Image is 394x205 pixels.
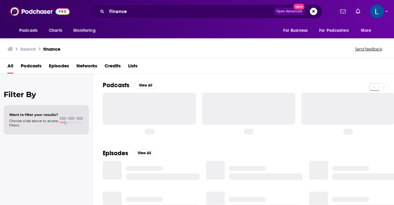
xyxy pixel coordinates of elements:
button: Send feedback [353,46,384,52]
a: Credits [105,61,121,74]
h2: Podcasts [103,81,129,89]
button: Open AdvancedNew [274,8,305,15]
span: Want to filter your results? [9,113,58,117]
a: Lists [128,61,137,74]
span: Charts [49,26,62,35]
span: More [361,26,371,35]
a: EpisodesView All [103,149,155,157]
span: For Podcasters [319,26,349,35]
h2: Episodes [103,149,128,157]
a: Podcasts [21,61,41,74]
button: Show profile menu [370,5,384,18]
img: User Profile [370,5,384,18]
button: open menu [15,25,45,36]
div: Search podcasts, credits, & more... [90,4,323,19]
span: New [293,4,305,10]
a: All [7,61,13,74]
input: Search podcasts, credits, & more... [107,6,274,16]
span: Open Advanced [276,10,302,13]
span: Choose a tab above to access filters. [9,119,58,127]
a: PodcastsView All [103,81,157,89]
span: For Business [283,26,308,35]
h3: Search [20,46,36,52]
a: Episodes [49,61,69,74]
a: Charts [45,25,66,36]
button: open menu [279,25,315,36]
h3: finance [43,46,60,52]
img: Podchaser - Follow, Share and Rate Podcasts [10,6,70,17]
button: open menu [357,25,379,36]
a: Show notifications dropdown [338,6,348,17]
a: Show notifications dropdown [353,6,363,17]
button: open menu [69,25,103,36]
span: Logged in as lucy.vincent [370,5,384,18]
span: Podcasts [19,26,37,35]
button: open menu [315,25,358,36]
button: View All [134,82,157,89]
button: View All [133,149,155,157]
span: Monitoring [73,26,95,35]
a: Networks [76,61,97,74]
h2: Filter By [4,90,89,99]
